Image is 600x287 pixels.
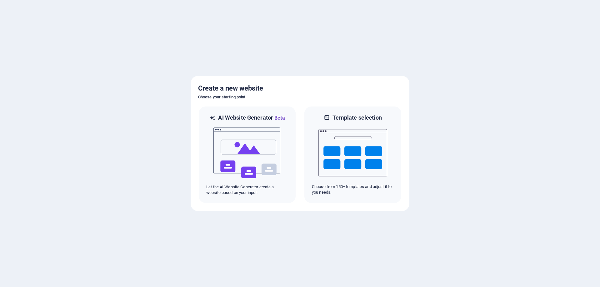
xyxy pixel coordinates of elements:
[332,114,382,121] h6: Template selection
[206,184,288,195] p: Let the AI Website Generator create a website based on your input.
[198,83,402,93] h5: Create a new website
[218,114,285,122] h6: AI Website Generator
[198,93,402,101] h6: Choose your starting point
[304,106,402,204] div: Template selectionChoose from 150+ templates and adjust it to you needs.
[312,184,394,195] p: Choose from 150+ templates and adjust it to you needs.
[213,122,282,184] img: ai
[198,106,296,204] div: AI Website GeneratorBetaaiLet the AI Website Generator create a website based on your input.
[273,115,285,121] span: Beta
